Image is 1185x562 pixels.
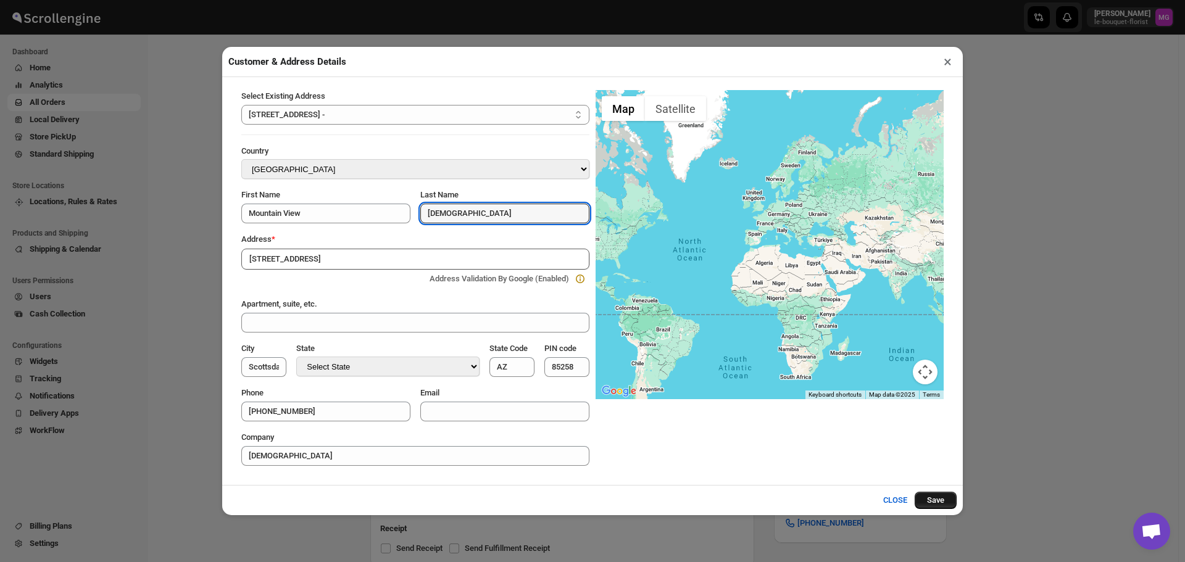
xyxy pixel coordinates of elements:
[241,299,317,308] span: Apartment, suite, etc.
[1133,513,1170,550] div: Open chat
[241,190,280,199] span: First Name
[241,249,589,270] input: Enter a address
[430,274,569,283] span: Address Validation By Google (Enabled)
[241,344,254,353] span: City
[241,233,589,246] div: Address
[420,388,439,397] span: Email
[228,56,346,68] h2: Customer & Address Details
[599,383,639,399] img: Google
[420,190,459,199] span: Last Name
[915,492,957,509] button: Save
[599,383,639,399] a: Open this area in Google Maps (opens a new window)
[241,388,264,397] span: Phone
[241,145,589,159] div: Country
[602,96,645,121] button: Show street map
[869,391,915,398] span: Map data ©2025
[809,391,862,399] button: Keyboard shortcuts
[923,391,940,398] a: Terms (opens in new tab)
[939,53,957,70] button: ×
[544,344,576,353] span: PIN code
[876,488,915,513] button: CLOSE
[913,360,938,384] button: Map camera controls
[489,344,528,353] span: State Code
[296,342,479,357] div: State
[241,91,325,101] span: Select Existing Address
[241,432,274,442] span: Company
[645,96,706,121] button: Show satellite imagery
